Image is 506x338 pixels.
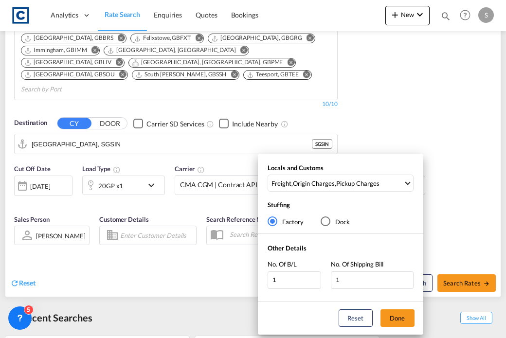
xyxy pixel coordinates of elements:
md-select: Select Locals and Customs: Freight, Origin Charges, Pickup Charges [268,175,414,192]
span: Other Details [268,244,307,252]
span: Locals and Customs [268,164,324,172]
div: Freight [271,179,291,188]
md-radio-button: Factory [268,216,304,226]
span: , , [271,179,403,188]
button: Done [380,309,415,327]
div: Origin Charges [293,179,335,188]
span: No. Of Shipping Bill [331,260,383,268]
input: No. Of Shipping Bill [331,271,414,289]
span: No. Of B/L [268,260,297,268]
button: Reset [339,309,373,327]
span: Stuffing [268,201,290,209]
div: Pickup Charges [336,179,379,188]
md-radio-button: Dock [321,216,350,226]
input: No. Of B/L [268,271,321,289]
